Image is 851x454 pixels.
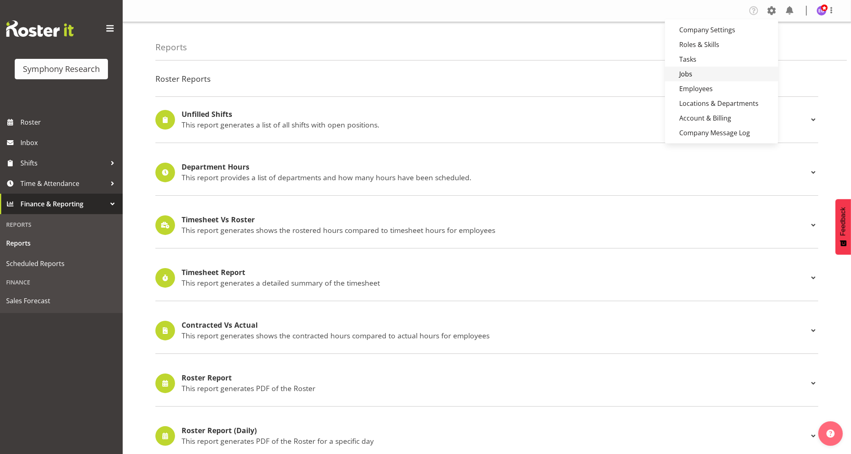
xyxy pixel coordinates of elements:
div: Timesheet Report This report generates a detailed summary of the timesheet [155,268,818,288]
h4: Roster Report (Daily) [182,427,808,435]
p: This report generates shows the contracted hours compared to actual hours for employees [182,331,808,340]
a: Reports [2,233,121,253]
span: Scheduled Reports [6,257,117,270]
span: Reports [6,237,117,249]
h4: Contracted Vs Actual [182,321,808,329]
div: Symphony Research [23,63,100,75]
p: This report generates a list of all shifts with open positions. [182,120,808,129]
h4: Reports [155,42,187,52]
a: Tasks [665,52,778,67]
div: Contracted Vs Actual This report generates shows the contracted hours compared to actual hours fo... [155,321,818,340]
a: Scheduled Reports [2,253,121,274]
span: Finance & Reporting [20,198,106,210]
a: Employees [665,81,778,96]
a: Jobs [665,67,778,81]
a: Roles & Skills [665,37,778,52]
span: Shifts [20,157,106,169]
a: Company Message Log [665,125,778,140]
a: Locations & Departments [665,96,778,111]
div: Finance [2,274,121,291]
p: This report generates shows the rostered hours compared to timesheet hours for employees [182,226,808,235]
h4: Department Hours [182,163,808,171]
img: emma-gannaway277.jpg [817,6,826,16]
h4: Roster Report [182,374,808,382]
span: Roster [20,116,119,128]
a: Sales Forecast [2,291,121,311]
p: This report generates PDF of the Roster for a specific day [182,436,808,445]
h4: Roster Reports [155,74,818,83]
div: Unfilled Shifts This report generates a list of all shifts with open positions. [155,110,818,130]
p: This report generates PDF of the Roster [182,384,808,393]
span: Inbox [20,136,119,149]
p: This report generates a detailed summary of the timesheet [182,278,808,287]
h4: Timesheet Report [182,268,808,277]
h4: Unfilled Shifts [182,110,808,119]
p: This report provides a list of departments and how many hours have been scheduled. [182,173,808,182]
div: Timesheet Vs Roster This report generates shows the rostered hours compared to timesheet hours fo... [155,215,818,235]
img: Rosterit website logo [6,20,74,37]
a: Company Settings [665,22,778,37]
img: help-xxl-2.png [826,429,835,438]
button: Feedback - Show survey [835,199,851,255]
span: Sales Forecast [6,295,117,307]
div: Reports [2,216,121,233]
div: Department Hours This report provides a list of departments and how many hours have been scheduled. [155,163,818,182]
a: Account & Billing [665,111,778,125]
div: Roster Report This report generates PDF of the Roster [155,373,818,393]
span: Time & Attendance [20,177,106,190]
h4: Timesheet Vs Roster [182,216,808,224]
div: Roster Report (Daily) This report generates PDF of the Roster for a specific day [155,426,818,446]
span: Feedback [840,207,847,236]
